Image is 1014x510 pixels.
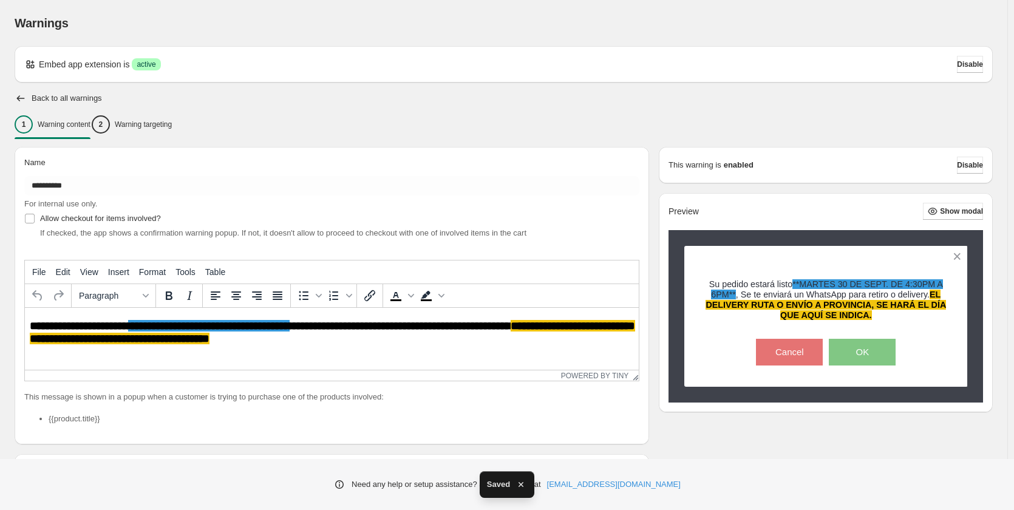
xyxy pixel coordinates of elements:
button: Align right [247,285,267,306]
h3: Su pedido estará listo , Se te enviará un WhatsApp para retiro o delivery. [706,279,947,321]
span: Disable [957,59,983,69]
span: Format [139,267,166,277]
span: File [32,267,46,277]
button: Bold [158,285,179,306]
button: Formats [74,285,153,306]
h2: Back to all warnings [32,93,102,103]
span: If checked, the app shows a confirmation warning popup. If not, it doesn't allow to proceed to ch... [40,228,526,237]
span: Name [24,158,46,167]
span: Warnings [15,16,69,30]
span: Allow checkout for items involved? [40,214,161,223]
a: [EMAIL_ADDRESS][DOMAIN_NAME] [547,478,681,491]
div: 2 [92,115,110,134]
span: Show modal [940,206,983,216]
button: Cancel [756,339,823,365]
span: Paragraph [79,291,138,301]
button: Disable [957,56,983,73]
span: active [137,59,155,69]
button: OK [829,339,896,365]
button: Show modal [923,203,983,220]
button: Insert/edit link [359,285,380,306]
strong: enabled [724,159,754,171]
span: Disable [957,160,983,170]
button: Align left [205,285,226,306]
p: This message is shown in a popup when a customer is trying to purchase one of the products involved: [24,391,639,403]
div: Bullet list [293,285,324,306]
button: Redo [48,285,69,306]
div: Numbered list [324,285,354,306]
div: Resize [628,370,639,381]
span: EL DELIVERY RUTA O ENVÍO A PROVINCIA, SE HARÁ EL DÍA QUE AQUÍ SE INDICA. [706,290,946,320]
p: Embed app extension is [39,58,129,70]
li: {{product.title}} [49,413,639,425]
button: 2Warning targeting [92,112,172,137]
iframe: Rich Text Area [25,308,639,370]
button: Align center [226,285,247,306]
p: Warning targeting [115,120,172,129]
span: Saved [487,478,510,491]
span: For internal use only. [24,199,97,208]
p: Warning content [38,120,90,129]
a: Powered by Tiny [561,372,629,380]
span: Table [205,267,225,277]
h2: Preview [669,206,699,217]
button: Undo [27,285,48,306]
span: Insert [108,267,129,277]
div: 1 [15,115,33,134]
span: Tools [175,267,196,277]
div: Background color [416,285,446,306]
button: Disable [957,157,983,174]
button: Italic [179,285,200,306]
div: Text color [386,285,416,306]
button: 1Warning content [15,112,90,137]
button: Justify [267,285,288,306]
span: View [80,267,98,277]
span: **MARTES 30 DE SEPT. DE 4:30PM A 6PM** [711,279,943,299]
span: Edit [56,267,70,277]
p: This warning is [669,159,721,171]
